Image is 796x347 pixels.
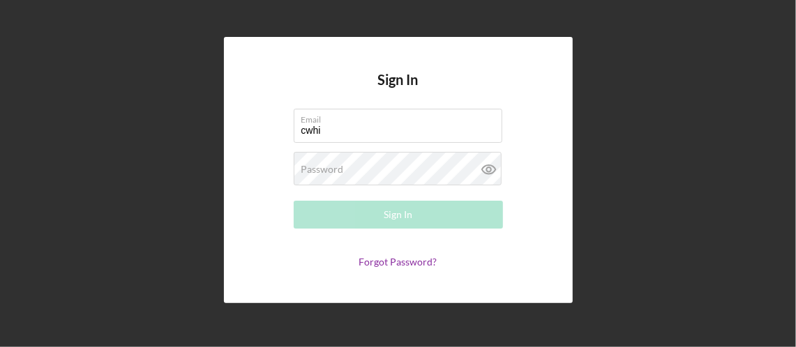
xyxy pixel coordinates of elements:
a: Forgot Password? [359,256,437,268]
div: Sign In [384,201,412,229]
button: Sign In [294,201,503,229]
h4: Sign In [378,72,419,109]
label: Email [301,109,502,125]
label: Password [301,164,344,175]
